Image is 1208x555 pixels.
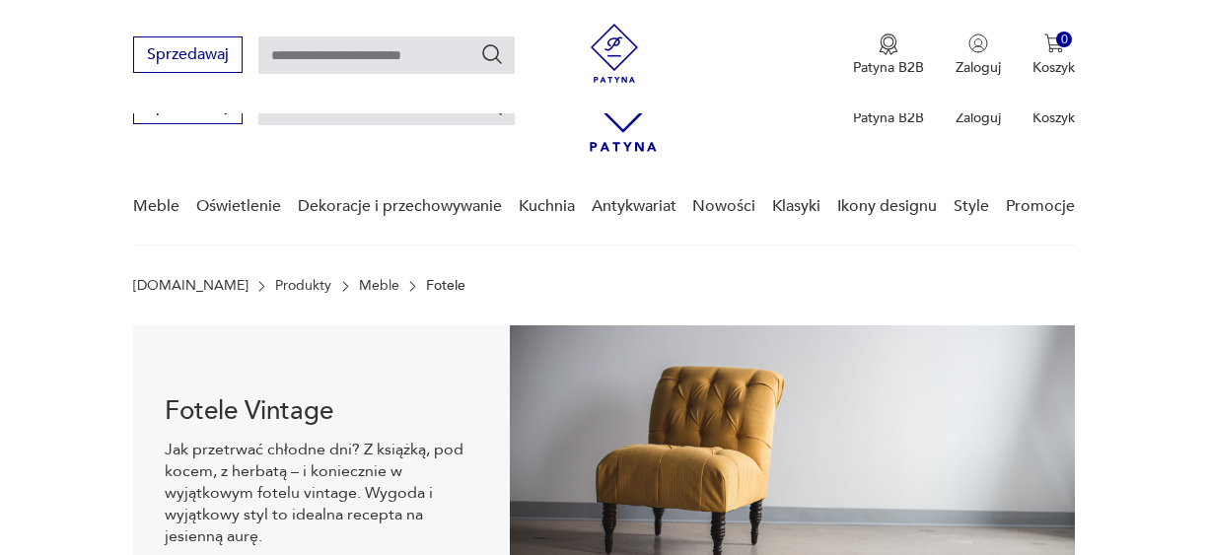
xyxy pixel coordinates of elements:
p: Zaloguj [956,108,1001,127]
a: Style [954,169,989,244]
img: Ikona koszyka [1044,34,1064,53]
a: Sprzedawaj [133,49,243,63]
a: Dekoracje i przechowywanie [298,169,502,244]
a: Meble [359,278,399,294]
a: Promocje [1006,169,1075,244]
a: Ikona medaluPatyna B2B [853,34,924,77]
a: [DOMAIN_NAME] [133,278,249,294]
a: Klasyki [772,169,820,244]
a: Antykwariat [592,169,676,244]
p: Zaloguj [956,58,1001,77]
img: Ikona medalu [879,34,898,55]
button: Zaloguj [956,34,1001,77]
p: Koszyk [1032,108,1075,127]
a: Nowości [692,169,755,244]
img: Patyna - sklep z meblami i dekoracjami vintage [585,24,644,83]
p: Fotele [426,278,465,294]
button: 0Koszyk [1032,34,1075,77]
img: Ikonka użytkownika [968,34,988,53]
p: Koszyk [1032,58,1075,77]
p: Jak przetrwać chłodne dni? Z książką, pod kocem, z herbatą – i koniecznie w wyjątkowym fotelu vin... [165,439,478,547]
button: Patyna B2B [853,34,924,77]
a: Oświetlenie [196,169,281,244]
a: Sprzedawaj [133,101,243,114]
a: Kuchnia [519,169,575,244]
h1: Fotele Vintage [165,399,478,423]
p: Patyna B2B [853,108,924,127]
a: Meble [133,169,179,244]
div: 0 [1056,32,1073,48]
button: Sprzedawaj [133,36,243,73]
a: Ikony designu [837,169,937,244]
button: Szukaj [480,42,504,66]
p: Patyna B2B [853,58,924,77]
a: Produkty [275,278,331,294]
